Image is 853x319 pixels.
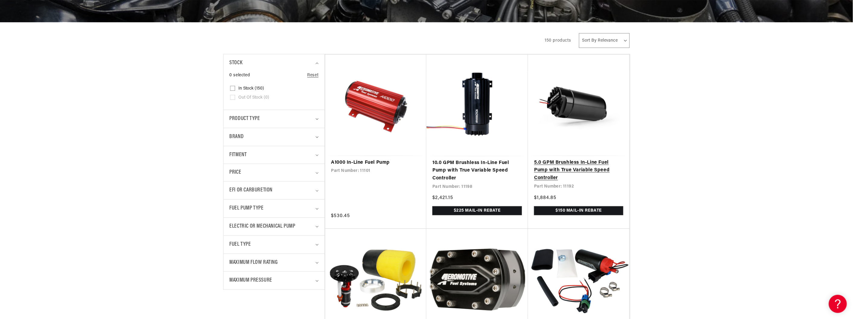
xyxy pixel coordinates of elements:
summary: Brand (0 selected) [230,128,319,146]
summary: Product type (0 selected) [230,110,319,128]
span: Fuel Type [230,240,251,249]
span: Stock [230,59,243,68]
summary: Maximum Pressure (0 selected) [230,272,319,289]
summary: Fuel Pump Type (0 selected) [230,200,319,217]
summary: Maximum Flow Rating (0 selected) [230,254,319,272]
span: Fuel Pump Type [230,204,264,213]
span: 150 products [545,38,571,43]
span: Fitment [230,151,247,159]
summary: Stock (0 selected) [230,54,319,72]
summary: Electric or Mechanical Pump (0 selected) [230,218,319,235]
summary: Fitment (0 selected) [230,146,319,164]
summary: Price [230,164,319,181]
span: Brand [230,133,244,141]
span: Out of stock (0) [239,95,269,100]
span: In stock (150) [239,86,264,91]
summary: Fuel Type (0 selected) [230,236,319,254]
summary: EFI or Carburetion (0 selected) [230,182,319,199]
span: Price [230,169,241,177]
a: 10.0 GPM Brushless In-Line Fuel Pump with True Variable Speed Controller [432,159,522,182]
span: EFI or Carburetion [230,186,273,195]
a: 5.0 GPM Brushless In-Line Fuel Pump with True Variable Speed Controller [534,159,623,182]
span: Maximum Flow Rating [230,258,278,267]
a: Reset [307,72,319,79]
span: Electric or Mechanical Pump [230,222,295,231]
span: Product type [230,115,260,123]
span: 0 selected [230,72,250,79]
a: A1000 In-Line Fuel Pump [331,159,421,167]
span: Maximum Pressure [230,276,272,285]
